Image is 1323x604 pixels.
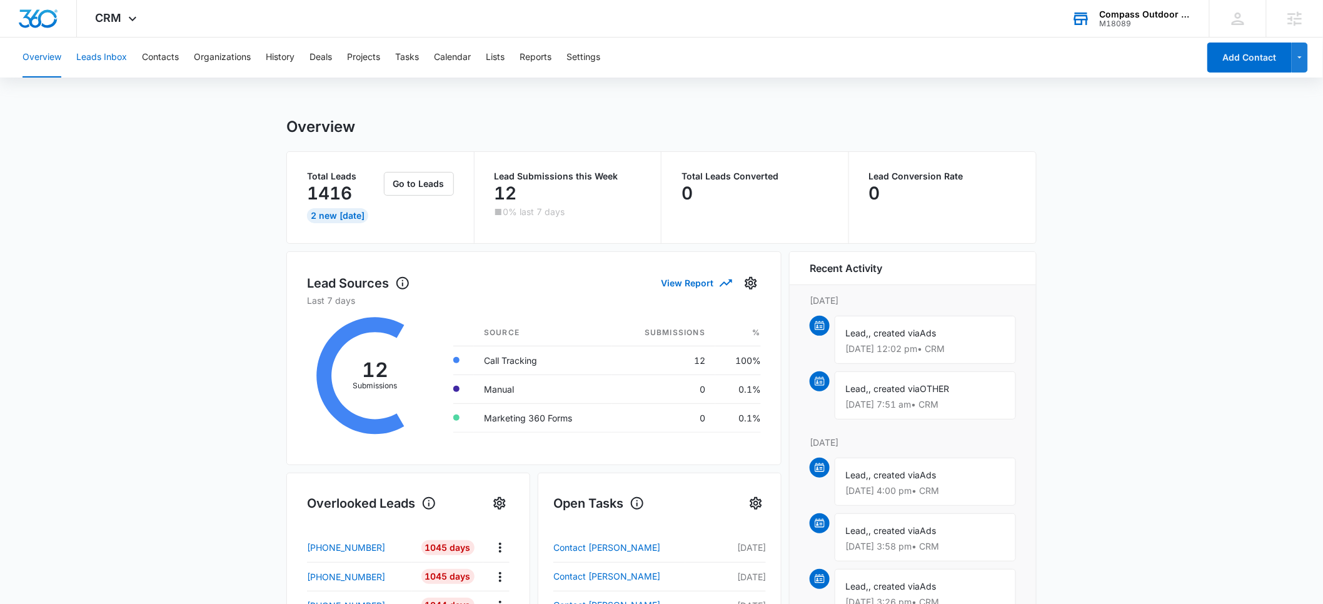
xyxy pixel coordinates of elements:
p: [DATE] [730,541,766,554]
button: View Report [661,272,731,294]
a: Contact [PERSON_NAME] [553,540,685,555]
td: 12 [612,346,715,375]
h1: Overview [286,118,355,136]
p: Lead Conversion Rate [869,172,1017,181]
div: 1045 Days [421,569,475,584]
p: [DATE] [810,294,1016,307]
button: Lists [486,38,505,78]
td: Marketing 360 Forms [474,403,612,432]
p: [DATE] [730,570,766,583]
p: Total Leads [307,172,381,181]
h1: Overlooked Leads [307,494,436,513]
button: Actions [490,567,510,586]
button: Actions [490,538,510,557]
p: [PHONE_NUMBER] [307,541,385,554]
td: 0.1% [715,403,761,432]
div: 2 New [DATE] [307,208,368,223]
button: Calendar [434,38,471,78]
th: Submissions [612,320,715,346]
p: Lead Submissions this Week [495,172,641,181]
p: 0% last 7 days [503,208,565,216]
h1: Lead Sources [307,274,410,293]
span: OTHER [920,383,949,394]
span: Lead, [845,383,868,394]
span: Ads [920,470,936,480]
td: 0 [612,375,715,403]
button: Overview [23,38,61,78]
button: History [266,38,294,78]
span: , created via [868,470,920,480]
span: Lead, [845,581,868,591]
a: Go to Leads [384,178,454,189]
button: Add Contact [1207,43,1292,73]
span: Lead, [845,328,868,338]
th: Source [474,320,612,346]
div: account id [1100,19,1191,28]
p: [PHONE_NUMBER] [307,570,385,583]
p: [DATE] [810,436,1016,449]
a: [PHONE_NUMBER] [307,541,412,554]
a: [PHONE_NUMBER] [307,570,412,583]
td: 100% [715,346,761,375]
td: Call Tracking [474,346,612,375]
span: , created via [868,525,920,536]
p: Last 7 days [307,294,761,307]
span: Ads [920,581,936,591]
button: Reports [520,38,551,78]
p: 0 [682,183,693,203]
button: Settings [746,493,766,513]
span: Ads [920,525,936,536]
a: Contact [PERSON_NAME] [553,569,685,584]
p: [DATE] 7:51 am • CRM [845,400,1005,409]
div: 1045 Days [421,540,475,555]
span: Ads [920,328,936,338]
button: Deals [309,38,332,78]
span: , created via [868,581,920,591]
td: 0 [612,403,715,432]
span: , created via [868,328,920,338]
button: Contacts [142,38,179,78]
p: 0 [869,183,880,203]
button: Go to Leads [384,172,454,196]
p: [DATE] 3:58 pm • CRM [845,542,1005,551]
p: Total Leads Converted [682,172,828,181]
td: 0.1% [715,375,761,403]
p: 1416 [307,183,352,203]
button: Tasks [395,38,419,78]
span: Lead, [845,470,868,480]
span: Lead, [845,525,868,536]
td: Manual [474,375,612,403]
button: Settings [566,38,600,78]
th: % [715,320,761,346]
h1: Open Tasks [553,494,645,513]
p: [DATE] 4:00 pm • CRM [845,486,1005,495]
button: Settings [490,493,510,513]
button: Projects [347,38,380,78]
button: Leads Inbox [76,38,127,78]
div: account name [1100,9,1191,19]
p: 12 [495,183,517,203]
button: Settings [741,273,761,293]
button: Organizations [194,38,251,78]
h6: Recent Activity [810,261,882,276]
span: , created via [868,383,920,394]
p: [DATE] 12:02 pm • CRM [845,345,1005,353]
span: CRM [96,11,122,24]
